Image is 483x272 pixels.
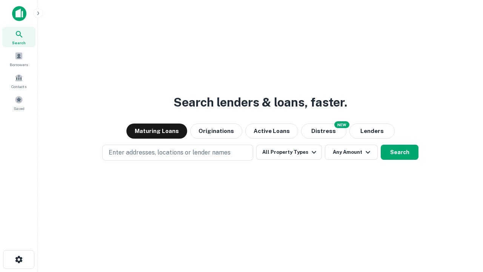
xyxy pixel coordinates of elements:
[190,124,242,139] button: Originations
[256,145,322,160] button: All Property Types
[12,40,26,46] span: Search
[381,145,418,160] button: Search
[11,83,26,90] span: Contacts
[14,105,25,111] span: Saved
[2,49,35,69] a: Borrowers
[2,93,35,113] a: Saved
[334,121,349,128] div: NEW
[12,6,26,21] img: capitalize-icon.png
[174,93,347,111] h3: Search lenders & loans, faster.
[126,124,187,139] button: Maturing Loans
[102,145,253,161] button: Enter addresses, locations or lender names
[10,62,28,68] span: Borrowers
[2,27,35,47] a: Search
[349,124,395,139] button: Lenders
[109,148,231,157] p: Enter addresses, locations or lender names
[325,145,378,160] button: Any Amount
[245,124,298,139] button: Active Loans
[445,212,483,248] iframe: Chat Widget
[301,124,346,139] button: Search distressed loans with lien and other non-mortgage details.
[2,71,35,91] a: Contacts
